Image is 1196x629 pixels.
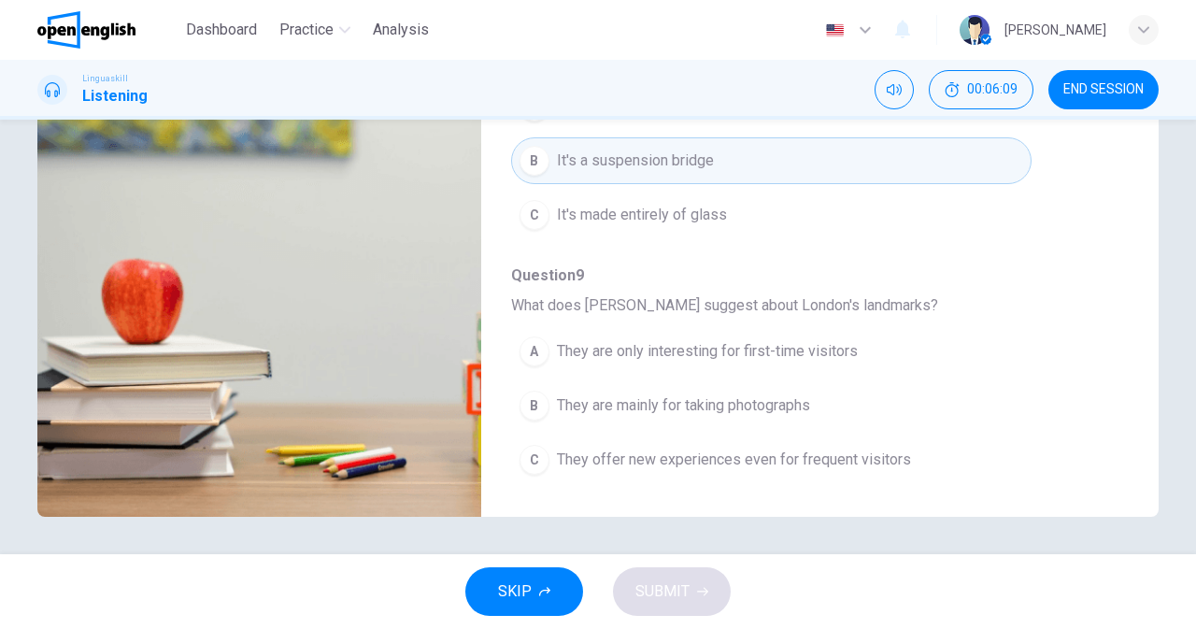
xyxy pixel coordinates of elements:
span: What does [PERSON_NAME] suggest about London's landmarks? [511,294,1099,317]
button: Analysis [365,13,436,47]
span: They offer new experiences even for frequent visitors [557,449,911,471]
button: END SESSION [1048,70,1159,109]
span: Linguaskill [82,72,128,85]
button: AThey are only interesting for first-time visitors [511,328,1032,375]
span: Practice [279,19,334,41]
div: B [520,146,549,176]
span: Dashboard [186,19,257,41]
div: C [520,445,549,475]
button: Dashboard [178,13,264,47]
div: Mute [875,70,914,109]
span: Analysis [373,19,429,41]
span: END SESSION [1063,82,1144,97]
button: CIt's made entirely of glass [511,192,1032,238]
span: They are only interesting for first-time visitors [557,340,858,363]
span: They are mainly for taking photographs [557,394,810,417]
span: 00:06:09 [967,82,1018,97]
button: CThey offer new experiences even for frequent visitors [511,436,1032,483]
button: Practice [272,13,358,47]
div: Hide [929,70,1033,109]
h1: Listening [82,85,148,107]
div: C [520,200,549,230]
img: OpenEnglish logo [37,11,135,49]
div: [PERSON_NAME] [1004,19,1106,41]
img: en [823,23,847,37]
button: SKIP [465,567,583,616]
button: BThey are mainly for taking photographs [511,382,1032,429]
img: Profile picture [960,15,990,45]
span: It's made entirely of glass [557,204,727,226]
img: Listen to Sarah, a tour guide, talking about famous landmarks in London. [37,81,481,517]
span: Question 9 [511,264,1099,287]
div: A [520,336,549,366]
span: SKIP [498,579,532,605]
button: 00:06:09 [929,70,1033,109]
button: BIt's a suspension bridge [511,137,1032,184]
span: It's a suspension bridge [557,150,714,172]
div: B [520,391,549,421]
a: OpenEnglish logo [37,11,178,49]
